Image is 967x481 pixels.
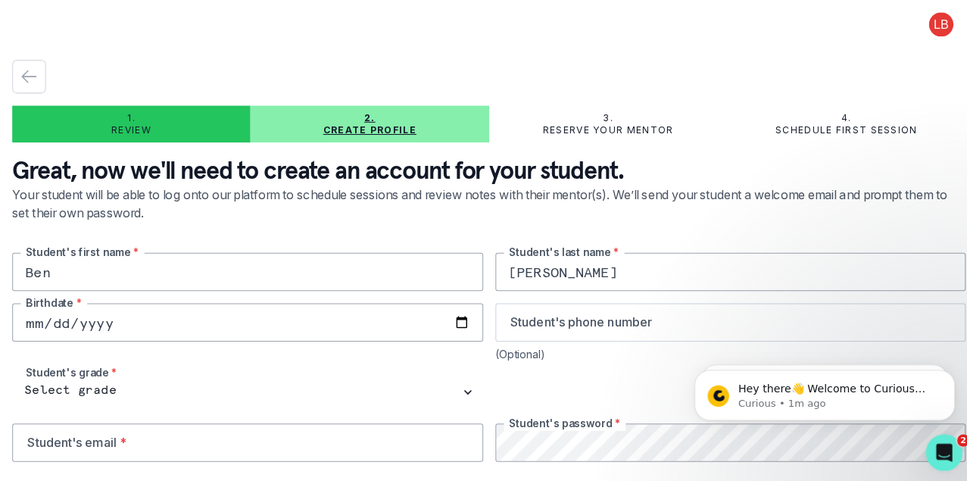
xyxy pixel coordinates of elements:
[537,123,666,135] p: Reserve your mentor
[596,111,606,123] p: 3.
[12,183,955,250] p: Your student will be able to log onto our platform to schedule sessions and review notes with the...
[767,123,907,135] p: Schedule first session
[12,153,955,183] p: Great, now we'll need to create an account for your student.
[906,12,955,36] button: profile picture
[66,44,258,131] span: Hey there👋 Welcome to Curious Cardinals 🙌 Take a look around! If you have any questions or are ex...
[664,334,967,440] iframe: Intercom notifications message
[947,429,959,442] span: 2
[66,58,261,72] p: Message from Curious, sent 1m ago
[490,344,956,357] div: (Optional)
[360,111,371,123] p: 2.
[832,111,842,123] p: 4.
[126,111,133,123] p: 1.
[916,429,952,466] iframe: Intercom live chat
[320,123,412,135] p: Create profile
[111,123,150,135] p: Review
